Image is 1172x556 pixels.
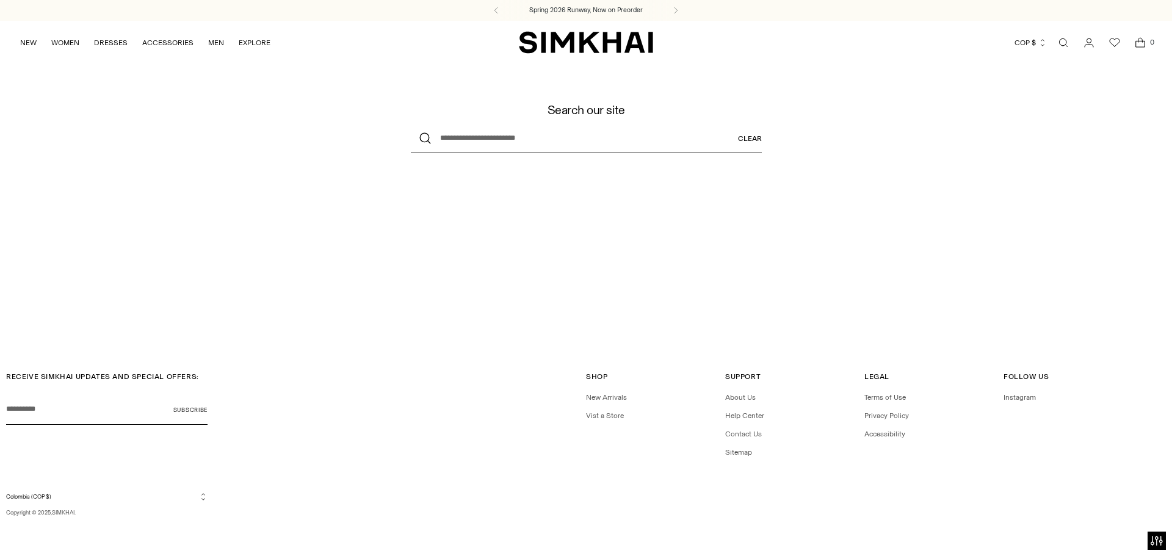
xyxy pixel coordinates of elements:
a: WOMEN [51,29,79,56]
a: Accessibility [864,430,905,438]
button: Subscribe [173,394,208,425]
a: SIMKHAI [519,31,653,54]
span: Support [725,372,761,381]
a: About Us [725,393,756,402]
a: DRESSES [94,29,128,56]
a: Contact Us [725,430,762,438]
a: MEN [208,29,224,56]
a: New Arrivals [586,393,627,402]
a: Open cart modal [1128,31,1152,55]
span: Follow Us [1004,372,1049,381]
a: Wishlist [1102,31,1127,55]
span: Legal [864,372,889,381]
a: SIMKHAI [52,509,74,516]
a: NEW [20,29,37,56]
a: Go to the account page [1077,31,1101,55]
a: Vist a Store [586,411,624,420]
button: COP $ [1015,29,1047,56]
a: Privacy Policy [864,411,909,420]
h1: Search our site [548,103,625,117]
a: ACCESSORIES [142,29,194,56]
p: Copyright © 2025, . [6,508,208,517]
button: Search [411,124,440,153]
a: Open search modal [1051,31,1076,55]
button: Colombia (COP $) [6,492,208,501]
a: Spring 2026 Runway, Now on Preorder [529,5,643,15]
a: EXPLORE [239,29,270,56]
a: Sitemap [725,448,752,457]
span: Shop [586,372,607,381]
a: Terms of Use [864,393,906,402]
a: Clear [738,124,762,153]
span: RECEIVE SIMKHAI UPDATES AND SPECIAL OFFERS: [6,372,199,381]
span: 0 [1146,37,1157,48]
a: Instagram [1004,393,1036,402]
a: Help Center [725,411,764,420]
